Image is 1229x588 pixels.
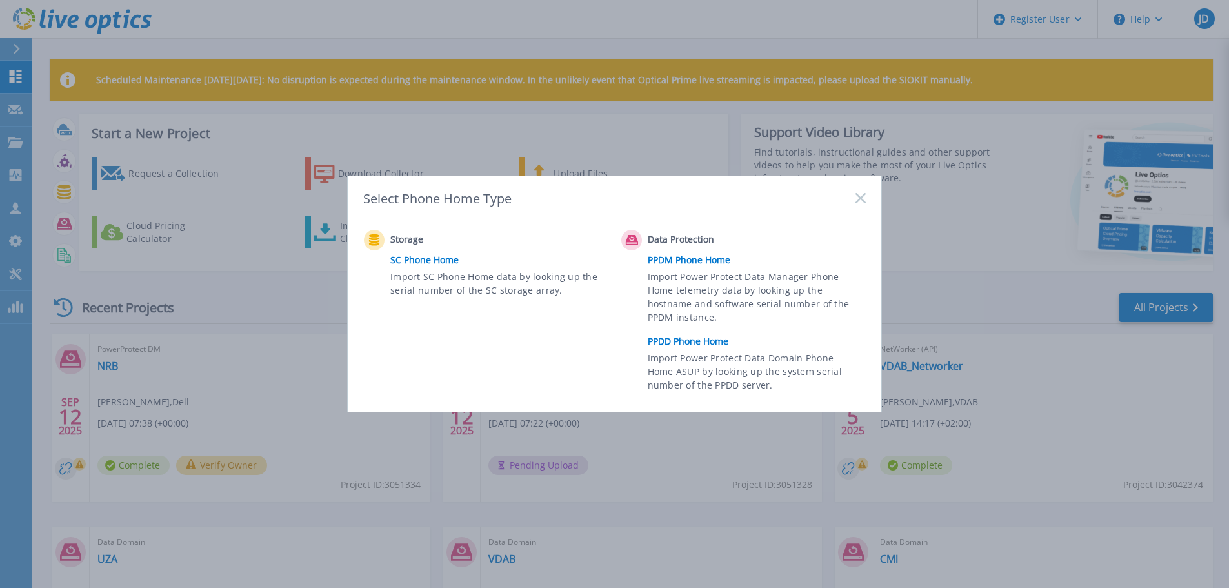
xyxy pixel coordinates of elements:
span: Import SC Phone Home data by looking up the serial number of the SC storage array. [390,270,605,299]
a: SC Phone Home [390,250,615,270]
a: PPDD Phone Home [648,332,872,351]
div: Select Phone Home Type [363,190,513,207]
span: Import Power Protect Data Manager Phone Home telemetry data by looking up the hostname and softwa... [648,270,863,329]
span: Storage [390,232,519,248]
a: PPDM Phone Home [648,250,872,270]
span: Data Protection [648,232,776,248]
span: Import Power Protect Data Domain Phone Home ASUP by looking up the system serial number of the PP... [648,351,863,396]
